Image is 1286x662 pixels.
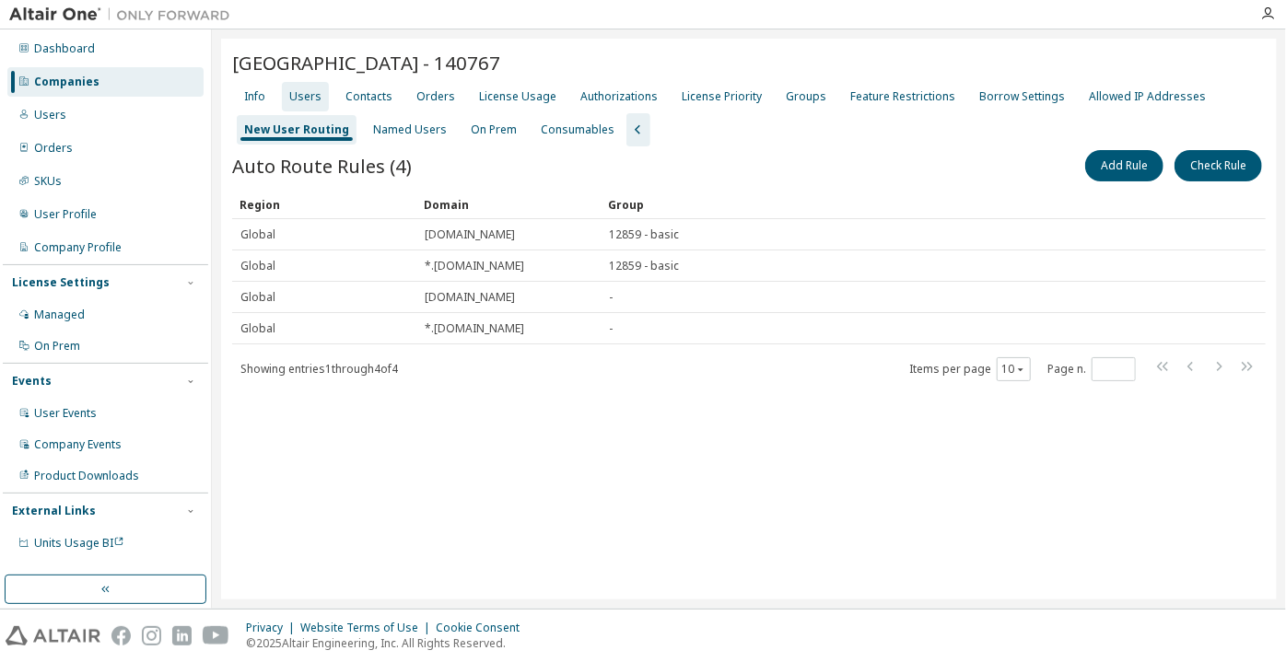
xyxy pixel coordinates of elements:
span: Global [240,321,275,336]
div: On Prem [34,339,80,354]
div: Domain [424,190,593,219]
button: 10 [1001,362,1026,377]
span: [GEOGRAPHIC_DATA] - 140767 [232,50,500,75]
span: - [609,321,613,336]
div: Borrow Settings [979,89,1065,104]
div: SKUs [34,174,62,189]
div: Allowed IP Addresses [1089,89,1206,104]
div: Consumables [541,122,614,137]
span: Items per page [909,357,1031,381]
span: Units Usage BI [34,535,124,551]
div: Website Terms of Use [300,621,436,635]
div: Cookie Consent [436,621,531,635]
div: Region [240,190,409,219]
img: youtube.svg [203,626,229,645]
span: Global [240,290,275,305]
div: Events [12,374,52,389]
div: Info [244,89,265,104]
span: *.[DOMAIN_NAME] [425,321,524,336]
div: Privacy [246,621,300,635]
div: License Priority [682,89,762,104]
img: instagram.svg [142,626,161,645]
span: 12859 - basic [609,259,679,273]
img: linkedin.svg [172,626,192,645]
div: New User Routing [244,122,349,137]
div: License Usage [479,89,556,104]
img: facebook.svg [111,626,131,645]
img: Altair One [9,6,240,24]
span: Showing entries 1 through 4 of 4 [240,361,398,377]
div: User Profile [34,207,97,222]
div: Feature Restrictions [850,89,955,104]
div: On Prem [471,122,517,137]
div: Orders [34,141,73,156]
div: Company Profile [34,240,122,255]
span: [DOMAIN_NAME] [425,290,515,305]
span: Page n. [1047,357,1136,381]
img: altair_logo.svg [6,626,100,645]
span: *.[DOMAIN_NAME] [425,259,524,273]
span: Global [240,259,275,273]
div: User Events [34,406,97,421]
button: Add Rule [1085,150,1163,181]
div: Dashboard [34,41,95,56]
span: Global [240,227,275,242]
div: Group [608,190,1214,219]
div: Product Downloads [34,469,139,483]
span: Auto Route Rules (4) [232,153,412,179]
div: Groups [786,89,826,104]
div: External Links [12,504,96,518]
div: Company Events [34,437,122,452]
span: [DOMAIN_NAME] [425,227,515,242]
p: © 2025 Altair Engineering, Inc. All Rights Reserved. [246,635,531,651]
div: Managed [34,308,85,322]
div: Authorizations [580,89,658,104]
div: Users [289,89,321,104]
div: Contacts [345,89,392,104]
button: Check Rule [1175,150,1262,181]
div: Named Users [373,122,447,137]
div: License Settings [12,275,110,290]
div: Orders [416,89,455,104]
div: Companies [34,75,99,89]
span: 12859 - basic [609,227,679,242]
div: Users [34,108,66,122]
span: - [609,290,613,305]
